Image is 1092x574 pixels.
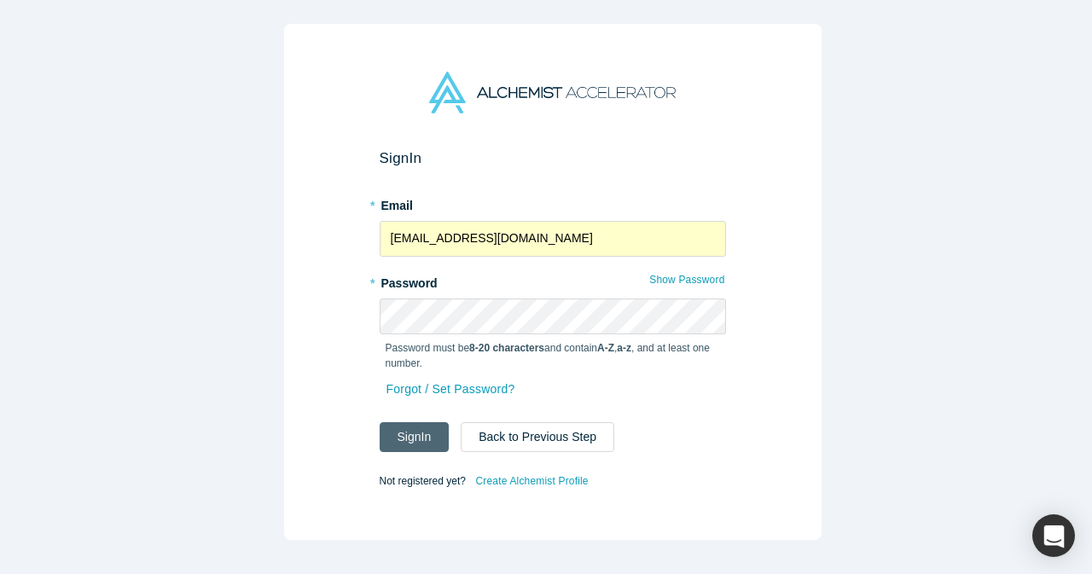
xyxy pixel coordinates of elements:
[597,342,614,354] strong: A-Z
[380,422,450,452] button: SignIn
[461,422,614,452] button: Back to Previous Step
[380,474,466,486] span: Not registered yet?
[469,342,544,354] strong: 8-20 characters
[380,269,726,293] label: Password
[386,340,720,371] p: Password must be and contain , , and at least one number.
[429,72,675,113] img: Alchemist Accelerator Logo
[380,149,726,167] h2: Sign In
[386,374,516,404] a: Forgot / Set Password?
[648,269,725,291] button: Show Password
[474,470,589,492] a: Create Alchemist Profile
[617,342,631,354] strong: a-z
[380,191,726,215] label: Email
